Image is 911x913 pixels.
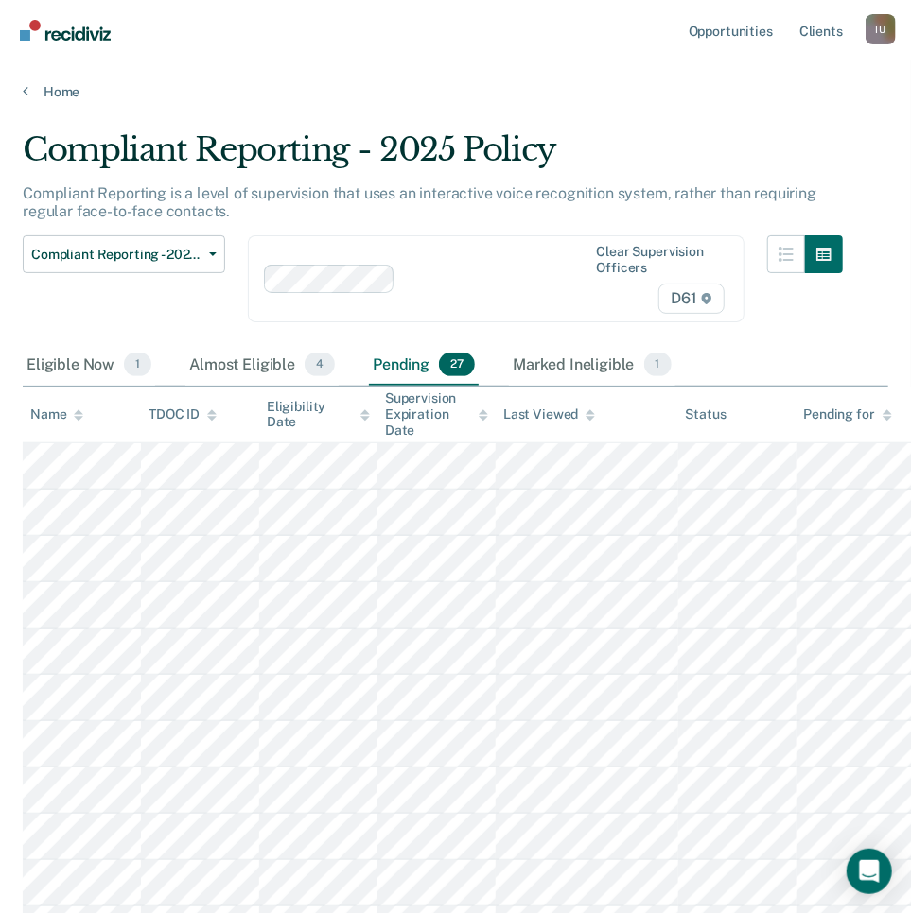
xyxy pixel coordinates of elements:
img: Recidiviz [20,20,111,41]
span: Compliant Reporting - 2025 Policy [31,247,201,263]
div: Status [686,406,727,422]
div: Almost Eligible4 [185,345,339,387]
div: Eligible Now1 [23,345,155,387]
span: D61 [658,284,724,314]
div: I U [866,14,896,44]
div: Marked Ineligible1 [509,345,675,387]
div: Eligibility Date [267,399,370,431]
div: Pending27 [369,345,479,387]
div: Name [30,406,83,422]
div: Pending for [804,406,892,422]
div: Clear supervision officers [596,244,720,276]
div: Open Intercom Messenger [847,849,892,894]
button: Compliant Reporting - 2025 Policy [23,235,225,273]
div: Supervision Expiration Date [385,390,488,438]
a: Home [23,83,888,100]
button: Profile dropdown button [866,14,896,44]
span: 1 [644,353,672,377]
div: Last Viewed [503,406,595,422]
p: Compliant Reporting is a level of supervision that uses an interactive voice recognition system, ... [23,184,816,220]
span: 1 [124,353,151,377]
div: TDOC ID [149,406,217,422]
span: 4 [305,353,335,377]
span: 27 [439,353,475,377]
div: Compliant Reporting - 2025 Policy [23,130,843,184]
